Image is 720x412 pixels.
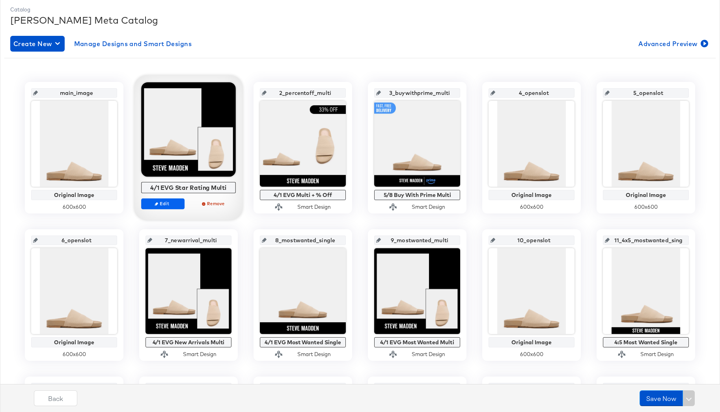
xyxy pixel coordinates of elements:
[196,200,232,206] span: Remove
[297,351,331,358] div: Smart Design
[147,339,229,345] div: 4/1 EVG New Arrivals Multi
[412,203,445,211] div: Smart Design
[33,192,115,198] div: Original Image
[74,38,192,49] span: Manage Designs and Smart Designs
[31,203,117,211] div: 600 x 600
[10,36,65,52] button: Create New
[141,198,185,209] button: Edit
[13,38,62,49] span: Create New
[262,339,344,345] div: 4/1 EVG Most Wanted Single
[491,339,573,345] div: Original Image
[33,339,115,345] div: Original Image
[376,339,458,345] div: 4/1 EVG Most Wanted Multi
[605,192,687,198] div: Original Image
[31,351,117,358] div: 600 x 600
[635,36,710,52] button: Advanced Preview
[71,36,195,52] button: Manage Designs and Smart Designs
[145,200,181,206] span: Edit
[144,184,234,191] div: 4/1 EVG Star Rating Multi
[412,351,445,358] div: Smart Design
[603,203,689,211] div: 600 x 600
[10,13,710,27] div: [PERSON_NAME] Meta Catalog
[640,351,674,358] div: Smart Design
[489,203,575,211] div: 600 x 600
[297,203,331,211] div: Smart Design
[262,192,344,198] div: 4/1 EVG Multi + % Off
[183,351,216,358] div: Smart Design
[34,390,77,406] button: Back
[376,192,458,198] div: 5/8 Buy With Prime Multi
[489,351,575,358] div: 600 x 600
[605,339,687,345] div: 4:5 Most Wanted Single
[491,192,573,198] div: Original Image
[192,198,236,209] button: Remove
[638,38,707,49] span: Advanced Preview
[10,6,710,13] div: Catalog
[640,390,683,406] button: Save Now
